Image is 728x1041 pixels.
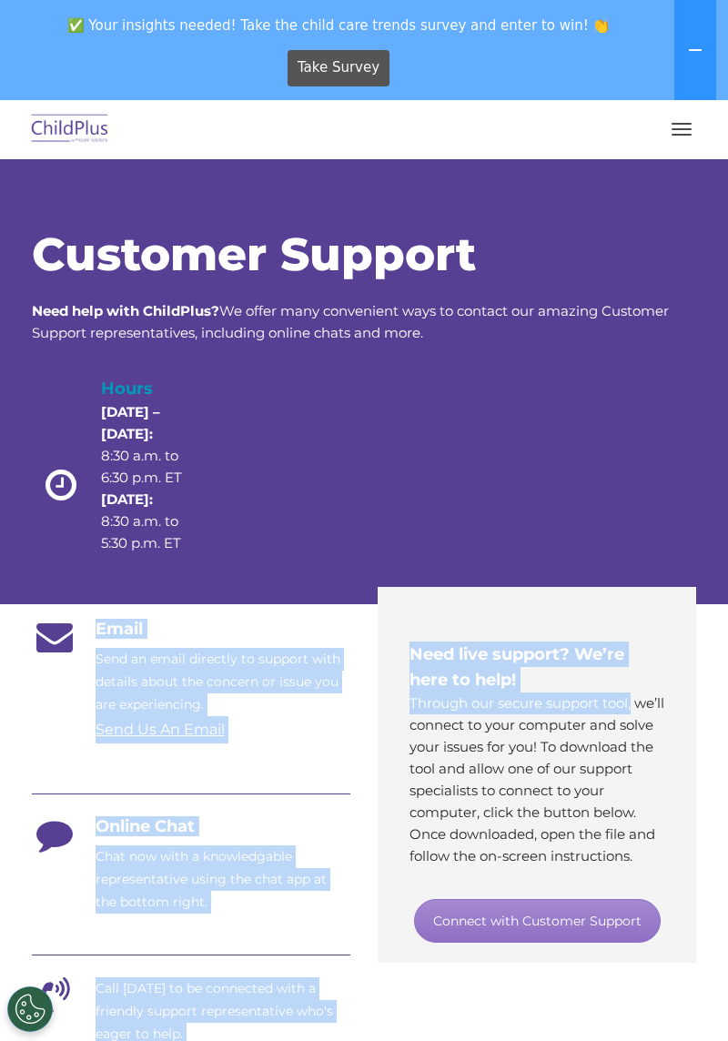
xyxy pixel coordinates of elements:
[101,401,207,554] p: 8:30 a.m. to 6:30 p.m. ET 8:30 a.m. to 5:30 p.m. ET
[32,816,350,836] h4: Online Chat
[101,376,207,401] h4: Hours
[430,844,728,1041] iframe: Chat Widget
[96,648,350,716] p: Send an email directly to support with details about the concern or issue you are experiencing.
[409,692,664,867] p: Through our secure support tool, we’ll connect to your computer and solve your issues for you! To...
[101,403,160,442] strong: [DATE] – [DATE]:
[288,50,390,86] a: Take Survey
[298,52,379,84] span: Take Survey
[101,490,153,508] strong: [DATE]:
[96,721,225,738] a: Send Us An Email
[32,227,476,282] span: Customer Support
[32,619,350,639] h4: Email
[32,302,219,319] strong: Need help with ChildPlus?
[7,986,53,1032] button: Cookies Settings
[7,7,671,43] span: ✅ Your insights needed! Take the child care trends survey and enter to win! 👏
[27,108,113,151] img: ChildPlus by Procare Solutions
[414,899,661,943] a: Connect with Customer Support
[409,644,624,690] span: Need live support? We’re here to help!
[96,845,350,914] p: Chat now with a knowledgable representative using the chat app at the bottom right.
[32,302,669,341] span: We offer many convenient ways to contact our amazing Customer Support representatives, including ...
